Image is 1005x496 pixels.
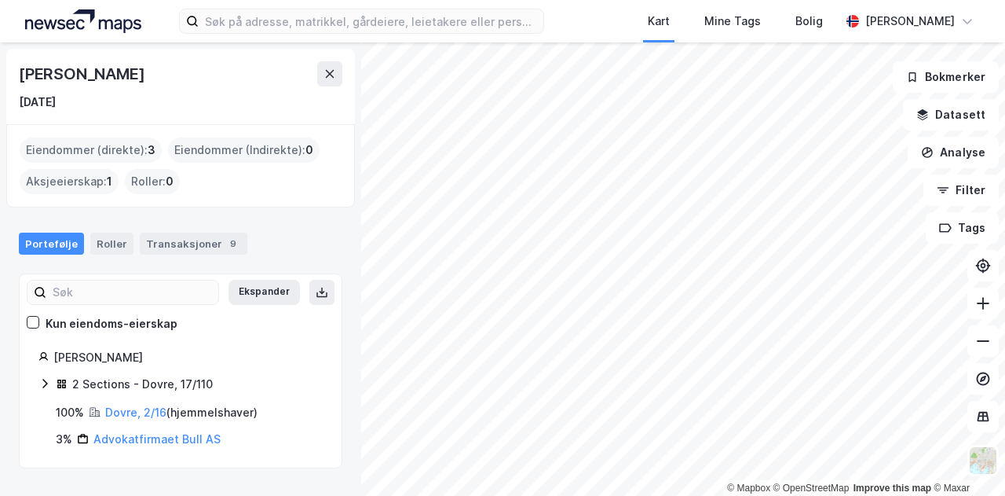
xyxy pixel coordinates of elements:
[893,61,999,93] button: Bokmerker
[923,175,999,206] button: Filter
[90,233,133,255] div: Roller
[19,93,56,112] div: [DATE]
[166,172,174,191] span: 0
[305,141,313,160] span: 0
[20,169,119,194] div: Aksjeeierskap :
[107,172,112,191] span: 1
[46,314,177,333] div: Kun eiendoms-eierskap
[93,432,221,446] a: Advokatfirmaet Bull AS
[853,483,931,494] a: Improve this map
[140,233,247,255] div: Transaksjoner
[228,280,300,305] button: Ekspander
[926,212,999,244] button: Tags
[105,406,166,419] a: Dovre, 2/16
[105,403,258,422] div: ( hjemmelshaver )
[148,141,155,160] span: 3
[773,483,850,494] a: OpenStreetMap
[46,281,218,304] input: Søk
[72,375,213,394] div: 2 Sections - Dovre, 17/110
[795,12,823,31] div: Bolig
[865,12,955,31] div: [PERSON_NAME]
[648,12,670,31] div: Kart
[168,138,320,163] div: Eiendommer (Indirekte) :
[25,9,141,33] img: logo.a4113a55bc3d86da70a041830d287a7e.svg
[19,61,148,86] div: [PERSON_NAME]
[20,138,162,163] div: Eiendommer (direkte) :
[704,12,761,31] div: Mine Tags
[926,421,1005,496] iframe: Chat Widget
[199,9,543,33] input: Søk på adresse, matrikkel, gårdeiere, leietakere eller personer
[53,348,323,367] div: [PERSON_NAME]
[19,233,84,255] div: Portefølje
[56,403,84,422] div: 100%
[727,483,770,494] a: Mapbox
[225,236,241,252] div: 9
[903,99,999,130] button: Datasett
[56,430,72,449] div: 3%
[125,169,180,194] div: Roller :
[908,137,999,168] button: Analyse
